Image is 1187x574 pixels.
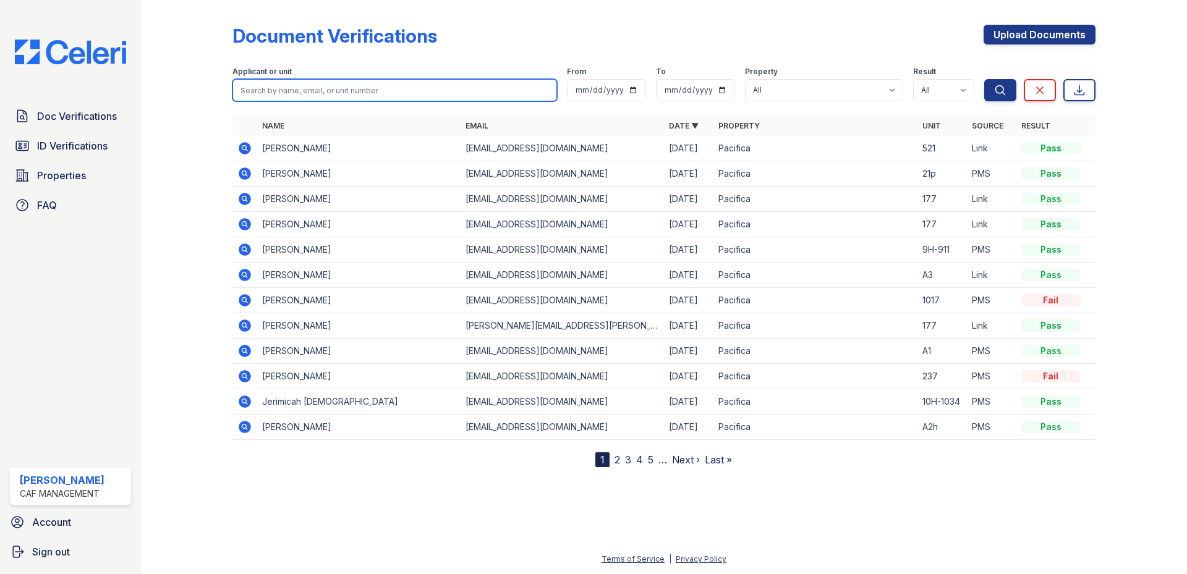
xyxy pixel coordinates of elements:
a: Upload Documents [984,25,1096,44]
label: Applicant or unit [232,67,292,77]
a: Name [262,121,284,130]
a: Privacy Policy [676,554,726,563]
td: [EMAIL_ADDRESS][DOMAIN_NAME] [461,339,664,364]
a: Unit [922,121,941,130]
td: 10H-1034 [917,389,967,415]
td: Pacifica [713,212,917,237]
td: Link [967,313,1016,339]
div: Pass [1021,269,1081,281]
td: [DATE] [664,237,713,263]
td: [PERSON_NAME] [257,263,461,288]
td: [PERSON_NAME] [257,237,461,263]
div: | [669,554,671,563]
td: 177 [917,313,967,339]
td: 177 [917,212,967,237]
td: [DATE] [664,187,713,212]
td: [PERSON_NAME] [257,339,461,364]
td: A3 [917,263,967,288]
td: Pacifica [713,237,917,263]
div: [PERSON_NAME] [20,473,104,487]
td: [EMAIL_ADDRESS][DOMAIN_NAME] [461,288,664,313]
td: [EMAIL_ADDRESS][DOMAIN_NAME] [461,212,664,237]
div: Fail [1021,370,1081,382]
td: Link [967,187,1016,212]
td: Pacifica [713,161,917,187]
td: [EMAIL_ADDRESS][DOMAIN_NAME] [461,389,664,415]
td: [EMAIL_ADDRESS][DOMAIN_NAME] [461,263,664,288]
td: Pacifica [713,187,917,212]
a: Terms of Service [602,554,665,563]
td: [EMAIL_ADDRESS][DOMAIN_NAME] [461,187,664,212]
span: Properties [37,168,86,183]
div: 1 [595,452,610,467]
td: Link [967,212,1016,237]
label: Property [745,67,778,77]
td: Pacifica [713,415,917,440]
td: [PERSON_NAME] [257,288,461,313]
td: Pacifica [713,339,917,364]
td: Pacifica [713,136,917,161]
td: [DATE] [664,263,713,288]
div: Fail [1021,294,1081,306]
a: 4 [636,454,643,466]
span: ID Verifications [37,138,108,153]
td: [DATE] [664,288,713,313]
td: Pacifica [713,389,917,415]
td: [DATE] [664,415,713,440]
div: Pass [1021,142,1081,154]
div: Pass [1021,395,1081,408]
td: PMS [967,389,1016,415]
td: [PERSON_NAME] [257,415,461,440]
a: Source [972,121,1003,130]
td: PMS [967,339,1016,364]
td: 9H-911 [917,237,967,263]
td: Pacifica [713,313,917,339]
td: [EMAIL_ADDRESS][DOMAIN_NAME] [461,237,664,263]
div: Pass [1021,167,1081,180]
td: [DATE] [664,313,713,339]
div: Pass [1021,218,1081,230]
td: [EMAIL_ADDRESS][DOMAIN_NAME] [461,415,664,440]
div: Pass [1021,243,1081,256]
a: Doc Verifications [10,104,131,129]
span: Sign out [32,544,70,559]
td: [DATE] [664,339,713,364]
td: [PERSON_NAME] [257,212,461,237]
span: Account [32,515,71,530]
a: FAQ [10,193,131,217]
a: 3 [625,454,631,466]
label: From [567,67,586,77]
a: Last » [705,454,732,466]
td: [DATE] [664,136,713,161]
td: PMS [967,161,1016,187]
td: [DATE] [664,161,713,187]
a: Next › [672,454,700,466]
span: … [658,452,667,467]
td: [EMAIL_ADDRESS][DOMAIN_NAME] [461,136,664,161]
span: FAQ [37,198,57,213]
a: Result [1021,121,1050,130]
td: Link [967,136,1016,161]
label: To [656,67,666,77]
div: Document Verifications [232,25,437,47]
td: A1 [917,339,967,364]
td: [EMAIL_ADDRESS][DOMAIN_NAME] [461,364,664,389]
div: CAF Management [20,487,104,500]
td: PMS [967,415,1016,440]
div: Pass [1021,421,1081,433]
td: Jerimicah [DEMOGRAPHIC_DATA] [257,389,461,415]
td: 1017 [917,288,967,313]
td: Pacifica [713,263,917,288]
a: Date ▼ [669,121,699,130]
td: [EMAIL_ADDRESS][DOMAIN_NAME] [461,161,664,187]
td: 177 [917,187,967,212]
input: Search by name, email, or unit number [232,79,557,101]
td: Pacifica [713,288,917,313]
a: Properties [10,163,131,188]
td: A2h [917,415,967,440]
td: Pacifica [713,364,917,389]
td: [PERSON_NAME] [257,136,461,161]
td: [DATE] [664,212,713,237]
td: PMS [967,237,1016,263]
td: [PERSON_NAME] [257,161,461,187]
